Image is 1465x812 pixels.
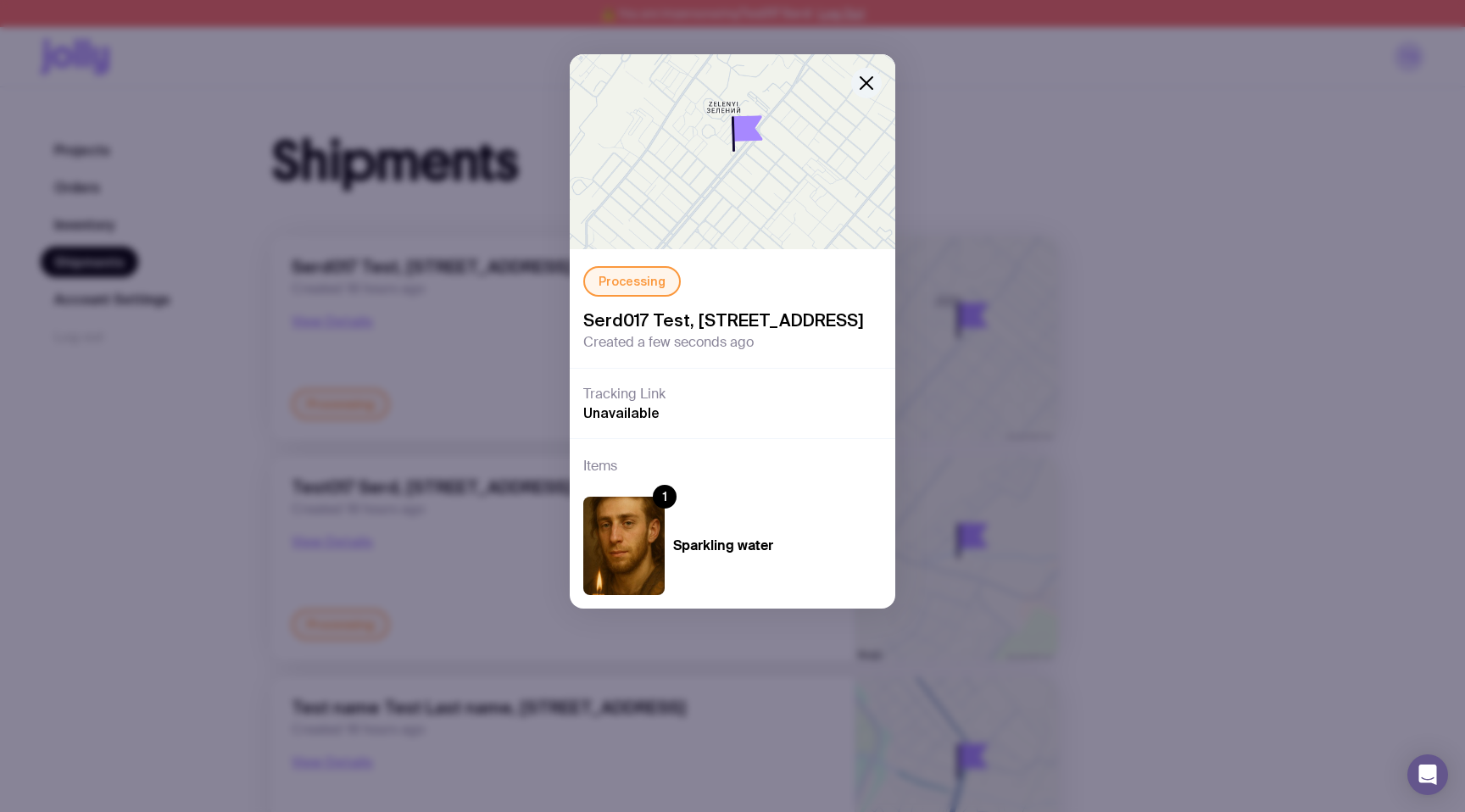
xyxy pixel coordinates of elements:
span: Created a few seconds ago [583,334,754,351]
span: Serd017 Test, [STREET_ADDRESS] [583,310,864,331]
div: Open Intercom Messenger [1407,754,1448,795]
h3: Items [583,456,617,476]
h3: Tracking Link [583,386,666,403]
img: staticmap [570,54,895,249]
div: Processing [583,266,681,297]
span: Unavailable [583,404,660,421]
div: 1 [653,485,677,509]
h4: Sparkling water [673,537,773,554]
